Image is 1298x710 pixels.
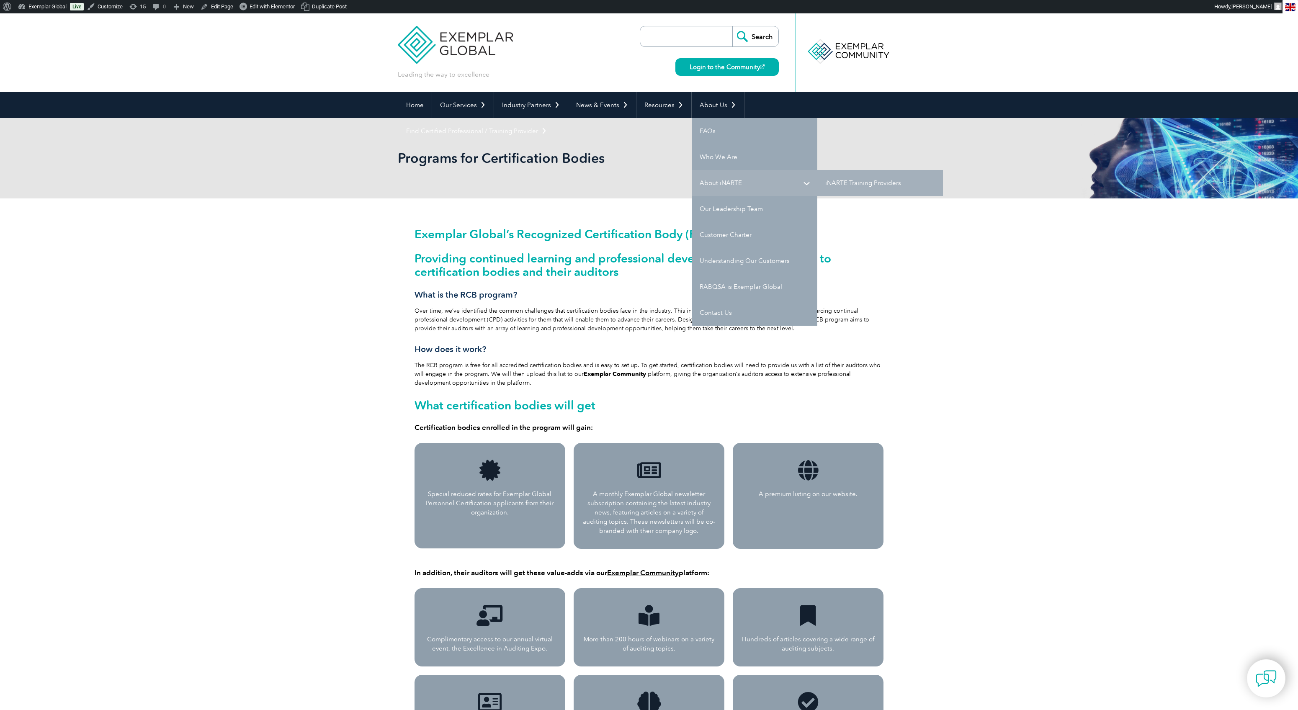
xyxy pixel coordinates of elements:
[415,344,883,355] h3: How does it work?
[415,569,883,577] h4: In addition, their auditors will get these value-adds via our platform:
[607,569,679,577] a: Exemplar Community
[415,423,883,432] h4: Certification bodies enrolled in the program will gain:
[568,92,636,118] a: News & Events
[692,144,817,170] a: Who We Are
[692,170,817,196] a: About iNARTE
[817,170,943,196] a: iNARTE Training Providers
[692,118,817,144] a: FAQs
[732,26,778,46] input: Search
[692,248,817,274] a: Understanding Our Customers
[398,118,555,144] a: Find Certified Professional / Training Provider
[398,152,749,165] h2: Programs for Certification Bodies
[415,252,883,278] h2: Providing continued learning and professional development opportunities to certification bodies a...
[415,228,883,432] div: Over time, we’ve identified the common challenges that certification bodies face in the industry....
[423,489,557,517] p: Special reduced rates for Exemplar Global Personnel Certification applicants from their organizat...
[675,58,779,76] a: Login to the Community
[415,290,883,300] h3: What is the RCB program?
[398,92,432,118] a: Home
[692,222,817,248] a: Customer Charter
[692,196,817,222] a: Our Leadership Team
[636,92,691,118] a: Resources
[398,70,489,79] p: Leading the way to excellence
[760,64,765,69] img: open_square.png
[692,92,744,118] a: About Us
[582,489,716,535] p: A monthly Exemplar Global newsletter subscription containing the latest industry news, featuring ...
[582,635,716,653] p: More than 200 hours of webinars on a variety of auditing topics.
[494,92,568,118] a: Industry Partners
[741,635,875,653] p: Hundreds of articles covering a wide range of auditing subjects.
[1256,668,1277,689] img: contact-chat.png
[415,228,883,240] h1: Exemplar Global’s Recognized Certification Body (RCB) Program
[415,399,883,412] h2: What certification bodies will get
[741,489,875,499] p: A premium listing on our website.
[1231,3,1272,10] span: [PERSON_NAME]
[423,635,557,653] p: Complimentary access to our annual virtual event, the Excellence in Auditing Expo.
[70,3,84,10] a: Live
[692,274,817,300] a: RABQSA is Exemplar Global
[250,3,295,10] span: Edit with Elementor
[1285,3,1295,11] img: en
[432,92,494,118] a: Our Services
[692,300,817,326] a: Contact Us
[398,13,513,64] img: Exemplar Global
[584,370,646,378] a: Exemplar Community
